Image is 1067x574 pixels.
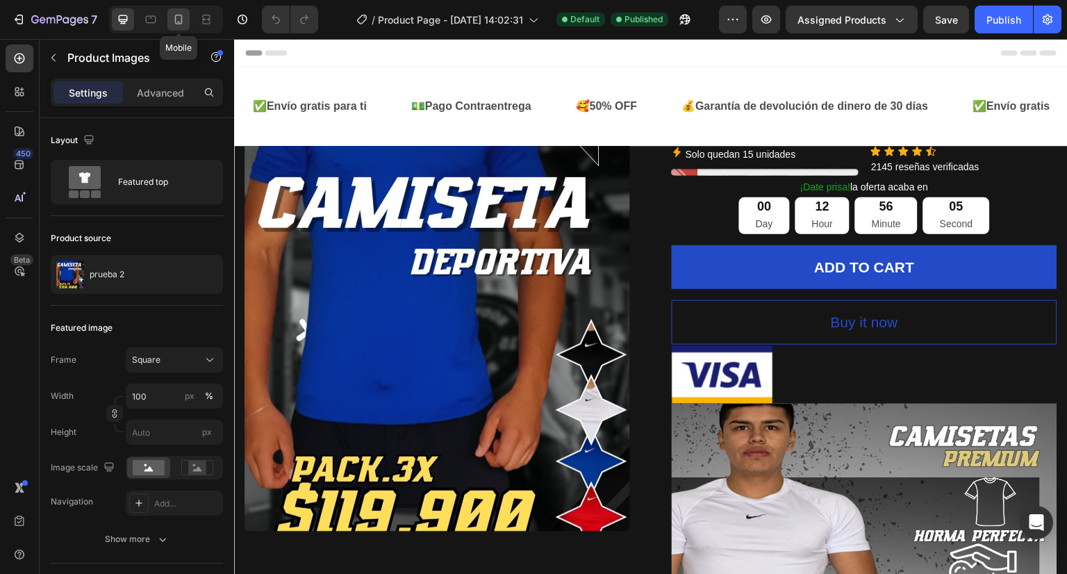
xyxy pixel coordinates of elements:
[67,49,185,66] p: Product Images
[205,390,213,402] div: %
[91,11,97,28] p: 7
[342,58,403,78] p: 🥰50% OFF
[625,13,663,26] span: Published
[126,420,223,445] input: px
[51,390,74,402] label: Width
[447,58,694,78] p: 💰Garantía de devolución de dinero de 30 días
[185,390,195,402] div: px
[181,388,198,404] button: %
[522,177,539,194] p: Day
[638,177,667,194] p: Minute
[13,148,33,159] div: 450
[1020,506,1053,539] div: Open Intercom Messenger
[570,13,599,26] span: Default
[566,142,616,154] span: ¡Date prisa!
[935,14,958,26] span: Save
[786,6,918,33] button: Assigned Products
[923,6,969,33] button: Save
[638,120,822,137] p: 2145 reseñas verificadas
[739,58,853,78] p: ✅Envío gratis para ti
[51,459,117,477] div: Image scale
[578,177,599,194] p: Hour
[202,427,212,437] span: px
[580,218,680,240] div: ADD TO CART
[597,272,664,295] div: Buy it now
[90,270,124,279] p: prueba 2
[438,261,823,306] button: Buy it now
[137,85,184,100] p: Advanced
[51,232,111,245] div: Product source
[797,13,886,27] span: Assigned Products
[372,13,375,27] span: /
[51,131,97,150] div: Layout
[118,166,203,198] div: Featured top
[51,527,223,552] button: Show more
[452,107,562,124] p: Solo quedan 15 unidades
[10,254,33,265] div: Beta
[578,160,599,176] div: 12
[706,177,738,194] p: Second
[51,322,113,334] div: Featured image
[234,39,1067,574] iframe: Design area
[975,6,1033,33] button: Publish
[126,384,223,409] input: px%
[126,347,223,372] button: Square
[51,495,93,508] div: Navigation
[105,532,169,546] div: Show more
[986,13,1021,27] div: Publish
[438,206,823,251] button: ADD TO CART
[617,142,695,154] span: la oferta acaba en
[201,388,217,404] button: px
[51,354,76,366] label: Frame
[6,6,104,33] button: 7
[69,85,108,100] p: Settings
[522,160,539,176] div: 00
[262,6,318,33] div: Undo/Redo
[56,261,84,288] img: product feature img
[51,426,76,438] label: Height
[706,160,738,176] div: 05
[638,160,667,176] div: 56
[378,13,523,27] span: Product Page - [DATE] 14:02:31
[132,354,160,366] span: Square
[154,498,220,510] div: Add...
